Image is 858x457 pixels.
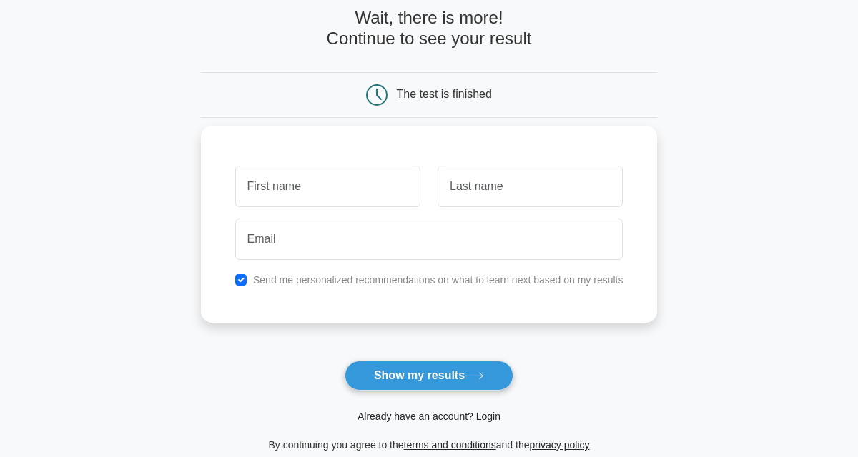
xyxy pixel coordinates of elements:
label: Send me personalized recommendations on what to learn next based on my results [253,274,623,286]
a: privacy policy [530,439,590,451]
input: Last name [438,166,623,207]
input: First name [235,166,420,207]
a: Already have an account? Login [357,411,500,422]
h4: Wait, there is more! Continue to see your result [201,8,658,49]
div: By continuing you agree to the and the [192,436,666,453]
button: Show my results [345,361,513,391]
a: terms and conditions [404,439,496,451]
div: The test is finished [397,88,492,100]
input: Email [235,219,623,260]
